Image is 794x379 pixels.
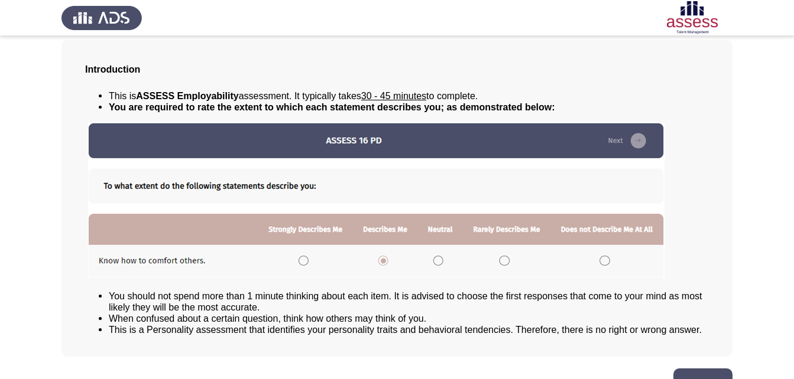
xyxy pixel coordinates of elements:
[85,64,140,74] span: Introduction
[361,91,426,101] u: 30 - 45 minutes
[109,91,478,101] span: This is assessment. It typically takes to complete.
[136,91,238,101] b: ASSESS Employability
[109,313,426,324] span: When confused about a certain question, think how others may think of you.
[109,102,555,112] span: You are required to rate the extent to which each statement describes you; as demonstrated below:
[652,1,733,34] img: Assessment logo of ASSESS Employability - EBI
[61,1,142,34] img: Assess Talent Management logo
[109,325,702,335] span: This is a Personality assessment that identifies your personality traits and behavioral tendencie...
[109,291,702,312] span: You should not spend more than 1 minute thinking about each item. It is advised to choose the fir...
